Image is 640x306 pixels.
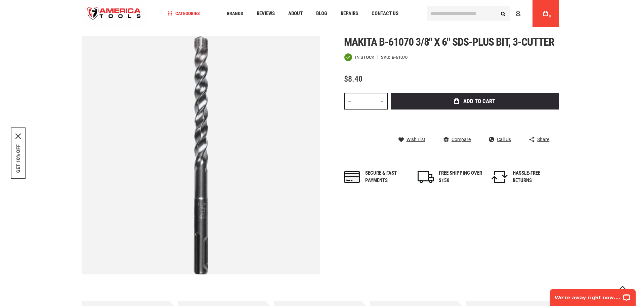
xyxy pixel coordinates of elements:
a: store logo [82,1,147,26]
button: Search [497,7,510,20]
a: Compare [443,136,471,142]
span: Makita b-61070 3/8" x 6" sds-plus bit, 3-cutter [344,36,555,48]
a: Repairs [338,9,361,18]
div: B-61070 [392,55,408,59]
img: MAKITA B-61070 3/8" X 6" SDS-PLUS BIT, 3-CUTTER [82,36,320,274]
span: 0 [549,14,551,18]
a: About [285,9,306,18]
a: Categories [165,9,203,18]
img: America Tools [82,1,147,26]
span: Wish List [407,137,425,142]
div: Secure & fast payments [365,170,409,184]
span: Brands [227,11,243,16]
div: FREE SHIPPING OVER $150 [439,170,482,184]
a: Contact Us [369,9,401,18]
iframe: LiveChat chat widget [546,285,640,306]
a: Call Us [489,136,511,142]
span: About [288,11,303,16]
span: Share [537,137,549,142]
img: shipping [418,171,434,183]
span: Blog [316,11,327,16]
button: Add to Cart [391,93,559,110]
span: Call Us [497,137,511,142]
a: Wish List [398,136,425,142]
a: Blog [313,9,330,18]
svg: close icon [15,133,21,139]
iframe: Secure express checkout frame [390,112,560,131]
a: Reviews [254,9,278,18]
span: Categories [168,11,200,16]
button: Close [15,133,21,139]
div: Availability [344,53,374,61]
div: HASSLE-FREE RETURNS [513,170,556,184]
span: $8.40 [344,74,362,84]
span: Reviews [257,11,275,16]
img: payments [344,171,360,183]
span: In stock [355,55,374,59]
span: Repairs [341,11,358,16]
button: GET 10% OFF [15,144,21,173]
span: Compare [452,137,471,142]
img: returns [492,171,508,183]
strong: SKU [381,55,392,59]
span: Contact Us [372,11,398,16]
a: Brands [224,9,246,18]
span: Add to Cart [463,98,495,104]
